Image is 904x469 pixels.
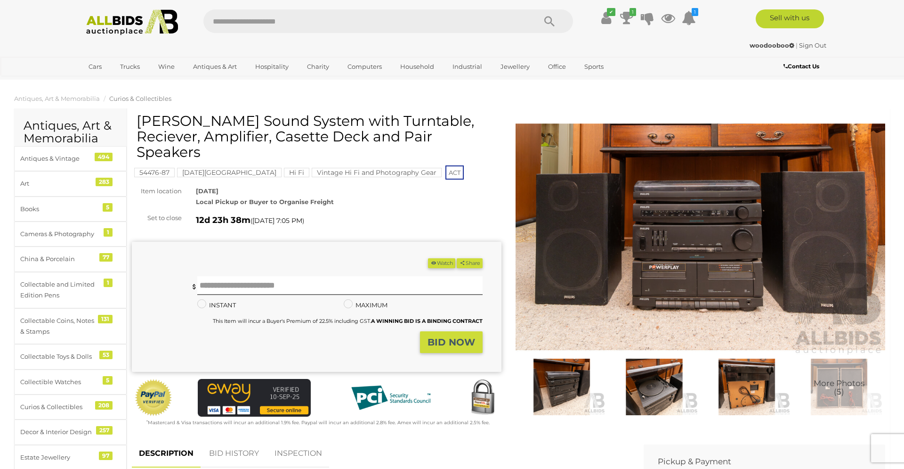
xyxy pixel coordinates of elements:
[599,9,613,26] a: ✔
[95,153,113,161] div: 494
[312,169,442,176] a: Vintage Hi Fi and Photography Gear
[82,74,161,90] a: [GEOGRAPHIC_DATA]
[394,59,440,74] a: Household
[750,41,796,49] a: woodooboo
[20,178,98,189] div: Art
[578,59,610,74] a: Sports
[516,118,885,356] img: Phillips Sound System with Turntable, Reciever, Amplifier, Casette Deck and Pair Speakers
[542,59,572,74] a: Office
[197,300,236,311] label: INSTANT
[301,59,335,74] a: Charity
[14,395,127,420] a: Curios & Collectibles 208
[428,258,455,268] button: Watch
[81,9,183,35] img: Allbids.com.au
[134,168,175,177] mark: 54476-87
[428,337,475,348] strong: BID NOW
[14,308,127,345] a: Collectable Coins, Notes & Stamps 131
[20,351,98,362] div: Collectable Toys & Dolls
[703,359,791,415] img: Phillips Sound System with Turntable, Reciever, Amplifier, Casette Deck and Pair Speakers
[20,402,98,412] div: Curios & Collectibles
[109,95,171,102] a: Curios & Collectibles
[104,228,113,237] div: 1
[14,272,127,308] a: Collectable and Limited Edition Pens 1
[134,169,175,176] a: 54476-87
[132,440,201,468] a: DESCRIPTION
[344,300,387,311] label: MAXIMUM
[137,113,499,160] h1: [PERSON_NAME] Sound System with Turntable, Reciever, Amplifier, Casette Deck and Pair Speakers
[14,370,127,395] a: Collectible Watches 5
[99,452,113,460] div: 97
[187,59,243,74] a: Antiques & Art
[796,41,798,49] span: |
[14,247,127,272] a: China & Porcelain 77
[344,379,438,417] img: PCI DSS compliant
[682,9,696,26] a: 1
[196,187,218,195] strong: [DATE]
[267,440,329,468] a: INSPECTION
[177,169,282,176] a: [DATE][GEOGRAPHIC_DATA]
[249,59,295,74] a: Hospitality
[213,318,483,324] small: This Item will incur a Buyer's Premium of 22.5% including GST.
[24,119,117,145] h2: Antiques, Art & Memorabilia
[756,9,824,28] a: Sell with us
[445,165,464,180] span: ACT
[14,420,127,444] a: Decor & Interior Design 257
[371,318,483,324] b: A WINNING BID IS A BINDING CONTRACT
[494,59,536,74] a: Jewellery
[630,8,636,16] i: 1
[152,59,181,74] a: Wine
[103,203,113,212] div: 5
[799,41,826,49] a: Sign Out
[610,359,698,415] img: Phillips Sound System with Turntable, Reciever, Amplifier, Casette Deck and Pair Speakers
[284,168,309,177] mark: Hi Fi
[420,331,483,354] button: BID NOW
[783,63,819,70] b: Contact Us
[82,59,108,74] a: Cars
[284,169,309,176] a: Hi Fi
[14,197,127,222] a: Books 5
[518,359,605,415] img: Phillips Sound System with Turntable, Reciever, Amplifier, Casette Deck and Pair Speakers
[14,95,100,102] a: Antiques, Art & Memorabilia
[252,216,302,225] span: [DATE] 7:05 PM
[658,457,857,466] h2: Pickup & Payment
[20,229,98,239] div: Cameras & Photography
[783,61,822,72] a: Contact Us
[196,215,250,225] strong: 12d 23h 38m
[14,344,127,369] a: Collectable Toys & Dolls 53
[134,379,173,417] img: Official PayPal Seal
[750,41,794,49] strong: woodooboo
[20,254,98,264] div: China & Porcelain
[20,279,98,301] div: Collectable and Limited Edition Pens
[20,427,98,437] div: Decor & Interior Design
[446,59,488,74] a: Industrial
[114,59,146,74] a: Trucks
[20,452,98,463] div: Estate Jewellery
[312,168,442,177] mark: Vintage Hi Fi and Photography Gear
[20,153,98,164] div: Antiques & Vintage
[104,279,113,287] div: 1
[526,9,573,33] button: Search
[795,359,883,415] img: Phillips Sound System with Turntable, Reciever, Amplifier, Casette Deck and Pair Speakers
[795,359,883,415] a: More Photos(5)
[99,253,113,262] div: 77
[250,217,304,224] span: ( )
[692,8,698,16] i: 1
[20,315,98,337] div: Collectable Coins, Notes & Stamps
[14,146,127,171] a: Antiques & Vintage 494
[96,178,113,186] div: 283
[620,9,634,26] a: 1
[103,376,113,385] div: 5
[464,379,501,417] img: Secured by Rapid SSL
[20,377,98,387] div: Collectible Watches
[14,222,127,247] a: Cameras & Photography 1
[198,379,311,417] img: eWAY Payment Gateway
[196,198,334,206] strong: Local Pickup or Buyer to Organise Freight
[814,379,864,396] span: More Photos (5)
[99,351,113,359] div: 53
[428,258,455,268] li: Watch this item
[96,426,113,435] div: 257
[14,171,127,196] a: Art 283
[95,401,113,410] div: 208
